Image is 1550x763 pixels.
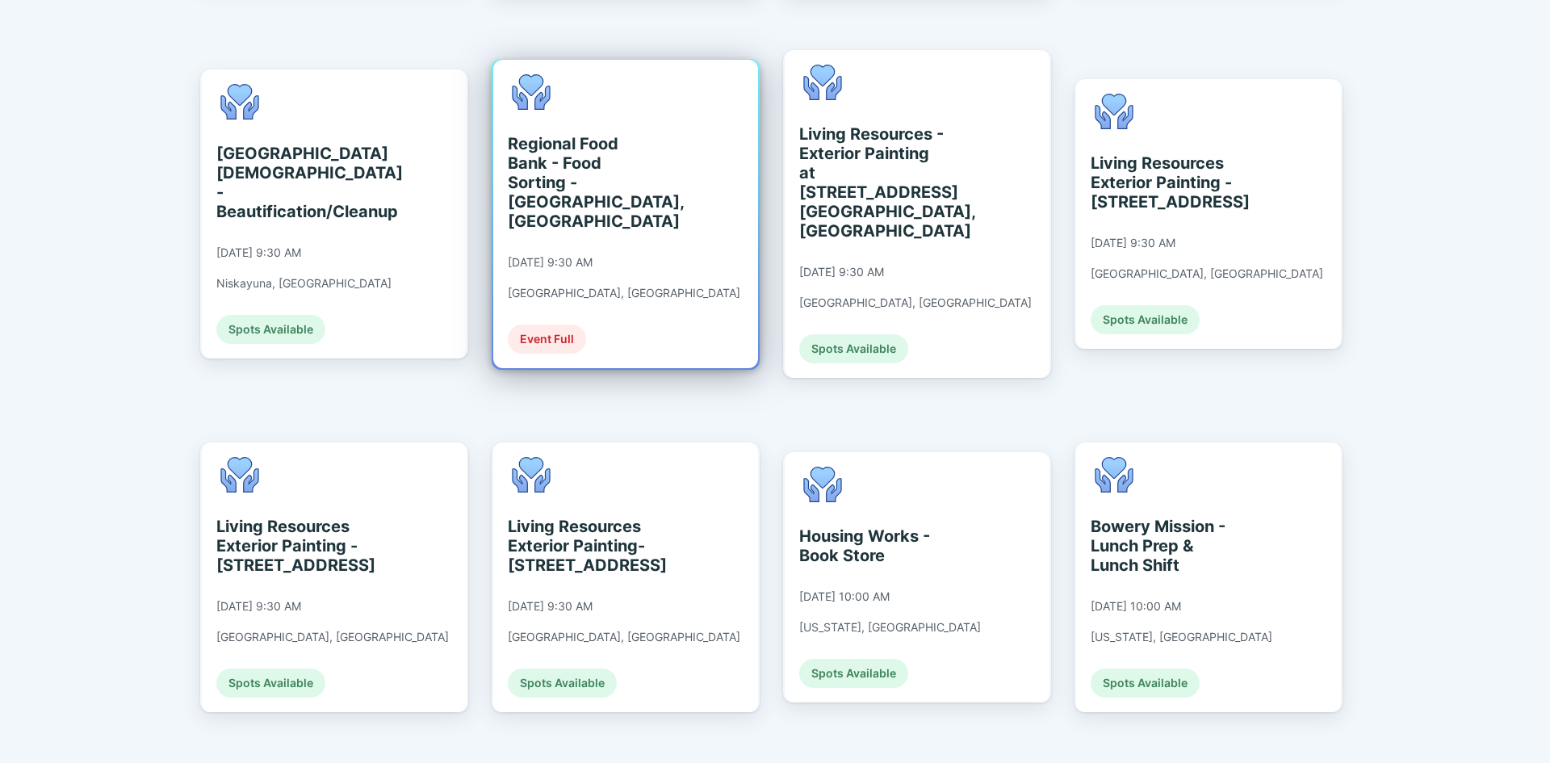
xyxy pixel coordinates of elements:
[216,630,449,644] div: [GEOGRAPHIC_DATA], [GEOGRAPHIC_DATA]
[1091,266,1323,281] div: [GEOGRAPHIC_DATA], [GEOGRAPHIC_DATA]
[799,296,1032,310] div: [GEOGRAPHIC_DATA], [GEOGRAPHIC_DATA]
[508,286,740,300] div: [GEOGRAPHIC_DATA], [GEOGRAPHIC_DATA]
[508,669,617,698] div: Spots Available
[799,334,908,363] div: Spots Available
[1091,517,1238,575] div: Bowery Mission - Lunch Prep & Lunch Shift
[216,599,301,614] div: [DATE] 9:30 AM
[508,630,740,644] div: [GEOGRAPHIC_DATA], [GEOGRAPHIC_DATA]
[216,144,364,221] div: [GEOGRAPHIC_DATA][DEMOGRAPHIC_DATA] - Beautification/Cleanup
[1091,153,1238,212] div: Living Resources Exterior Painting - [STREET_ADDRESS]
[1091,236,1175,250] div: [DATE] 9:30 AM
[1091,599,1181,614] div: [DATE] 10:00 AM
[216,315,325,344] div: Spots Available
[799,659,908,688] div: Spots Available
[216,517,364,575] div: Living Resources Exterior Painting - [STREET_ADDRESS]
[508,134,656,231] div: Regional Food Bank - Food Sorting - [GEOGRAPHIC_DATA], [GEOGRAPHIC_DATA]
[799,124,947,241] div: Living Resources - Exterior Painting at [STREET_ADDRESS] [GEOGRAPHIC_DATA], [GEOGRAPHIC_DATA]
[216,669,325,698] div: Spots Available
[216,245,301,260] div: [DATE] 9:30 AM
[799,589,890,604] div: [DATE] 10:00 AM
[799,265,884,279] div: [DATE] 9:30 AM
[216,276,392,291] div: Niskayuna, [GEOGRAPHIC_DATA]
[799,526,947,565] div: Housing Works - Book Store
[508,599,593,614] div: [DATE] 9:30 AM
[1091,305,1200,334] div: Spots Available
[1091,630,1272,644] div: [US_STATE], [GEOGRAPHIC_DATA]
[508,325,586,354] div: Event Full
[508,255,593,270] div: [DATE] 9:30 AM
[508,517,656,575] div: Living Resources Exterior Painting- [STREET_ADDRESS]
[799,620,981,635] div: [US_STATE], [GEOGRAPHIC_DATA]
[1091,669,1200,698] div: Spots Available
